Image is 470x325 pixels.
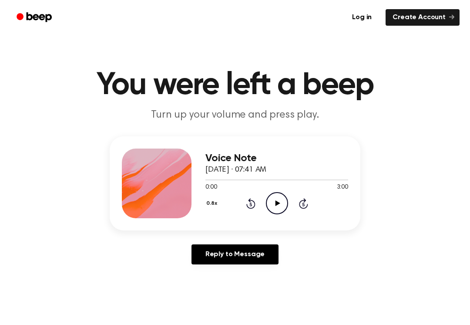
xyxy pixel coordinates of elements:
[68,108,402,122] p: Turn up your volume and press play.
[205,166,266,174] span: [DATE] · 07:41 AM
[343,7,380,27] a: Log in
[205,183,217,192] span: 0:00
[205,152,348,164] h3: Voice Note
[10,9,60,26] a: Beep
[337,183,348,192] span: 3:00
[191,244,279,264] a: Reply to Message
[386,9,460,26] a: Create Account
[205,196,220,211] button: 0.8x
[12,70,458,101] h1: You were left a beep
